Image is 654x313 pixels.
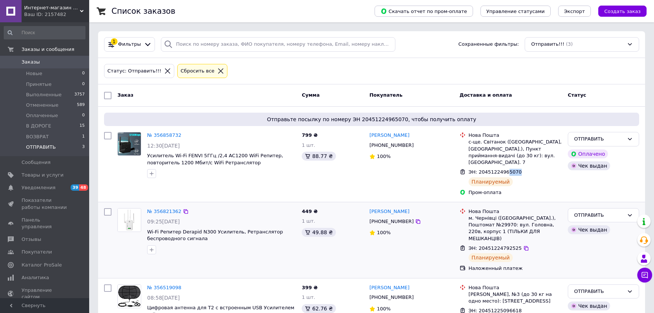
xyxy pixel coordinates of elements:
span: Заказы [22,59,40,65]
a: [PERSON_NAME] [369,132,409,139]
img: Фото товару [118,285,141,308]
a: Фото товару [117,208,141,232]
span: Покупатель [369,92,402,98]
span: ВОЗВРАТ [26,133,49,140]
span: 12:30[DATE] [147,143,180,149]
span: Экспорт [564,9,585,14]
img: Фото товару [118,209,141,232]
div: Планируемый [469,253,513,262]
span: Сохраненные фильтры: [459,41,519,48]
div: ОТПРАВИТЬ [574,288,624,296]
span: 399 ₴ [302,285,318,290]
button: Создать заказ [598,6,647,17]
a: Wi-Fi Репитер Derapid N300 Усилитель, Ретранслятор беспроводного сигнала [147,229,283,242]
div: Чек выдан [568,161,610,170]
span: 449 ₴ [302,209,318,214]
span: Фильтры [118,41,141,48]
span: 3 [82,144,85,151]
div: Сбросить все [179,67,216,75]
span: 08:58[DATE] [147,295,180,301]
div: Нова Пошта [469,284,562,291]
div: Ваш ID: 2157482 [24,11,89,18]
span: Отправить!!! [531,41,564,48]
span: 48 [79,184,88,191]
div: ОТПРАВИТЬ [574,212,624,219]
a: Усилитель Wi-Fi FENVI 5ГГц /2,4 AC1200 WiFi Репитер, повторитель 1200 Мбит/с WiFi Ретранслятор [147,153,283,165]
a: Создать заказ [591,8,647,14]
span: 09:25[DATE] [147,219,180,225]
button: Экспорт [558,6,591,17]
span: Отправьте посылку по номеру ЭН 20451224965070, чтобы получить оплату [107,116,636,123]
span: 1 [82,133,85,140]
div: Чек выдан [568,225,610,234]
span: Доставка и оплата [460,92,512,98]
span: Показатели работы компании [22,197,69,210]
span: 1 шт. [302,218,315,224]
div: Наложенный платеж [469,265,562,272]
div: 49.88 ₴ [302,228,336,237]
span: В ДОРОГЕ [26,123,51,129]
div: [PHONE_NUMBER] [368,293,415,302]
span: Выполненные [26,91,62,98]
div: 88.77 ₴ [302,152,336,161]
div: Чек выдан [568,301,610,310]
span: Сообщения [22,159,51,166]
span: 1 шт. [302,142,315,148]
span: Заказ [117,92,133,98]
span: ЭН: 20451224965070 [469,169,522,175]
span: Товары и услуги [22,172,64,178]
button: Управление статусами [480,6,551,17]
a: Фото товару [117,132,141,156]
div: Нова Пошта [469,208,562,215]
span: ОТПРАВИТЬ [26,144,56,151]
span: Уведомления [22,184,55,191]
span: 799 ₴ [302,132,318,138]
span: Заказы и сообщения [22,46,74,53]
a: Фото товару [117,284,141,308]
span: 3757 [74,91,85,98]
span: Новые [26,70,42,77]
a: № 356858732 [147,132,181,138]
span: 15 [80,123,85,129]
div: 1 [111,38,117,45]
div: с-ще. Світанок ([GEOGRAPHIC_DATA], [GEOGRAPHIC_DATA].), Пункт приймання-видачі (до 30 кг): вул. [... [469,139,562,166]
button: Чат с покупателем [637,268,652,283]
input: Поиск по номеру заказа, ФИО покупателя, номеру телефона, Email, номеру накладной [161,37,395,52]
span: 589 [77,102,85,109]
span: Отмененные [26,102,58,109]
span: Аналитика [22,274,49,281]
button: Скачать отчет по пром-оплате [375,6,473,17]
div: [PHONE_NUMBER] [368,217,415,226]
div: [PHONE_NUMBER] [368,141,415,150]
div: Оплачено [568,149,608,158]
a: [PERSON_NAME] [369,284,409,291]
div: м. Чернівці ([GEOGRAPHIC_DATA].), Поштомат №29970: вул. Головна, 220в, корпус 1 (ТІЛЬКИ ДЛЯ МЕШКА... [469,215,562,242]
div: Пром-оплата [469,189,562,196]
span: Скачать отчет по пром-оплате [381,8,467,14]
span: Покупатели [22,249,52,255]
span: Управление статусами [486,9,545,14]
a: № 356519098 [147,285,181,290]
span: 0 [82,70,85,77]
h1: Список заказов [111,7,175,16]
a: [PERSON_NAME] [369,208,409,215]
span: Сумма [302,92,320,98]
span: 100% [377,306,391,312]
input: Поиск [4,26,85,39]
div: Нова Пошта [469,132,562,139]
span: Каталог ProSale [22,262,62,268]
span: Панель управления [22,217,69,230]
span: Управление сайтом [22,287,69,300]
span: ЭН: 20451224792525 [469,245,522,251]
div: 62.76 ₴ [302,304,336,313]
span: 100% [377,230,391,235]
span: 39 [71,184,79,191]
div: Планируемый [469,177,513,186]
div: [PERSON_NAME], №3 (до 30 кг на одно место): [STREET_ADDRESS] [469,291,562,304]
span: Создать заказ [604,9,641,14]
span: (3) [566,41,573,47]
img: Фото товару [118,132,141,155]
span: Принятые [26,81,52,88]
